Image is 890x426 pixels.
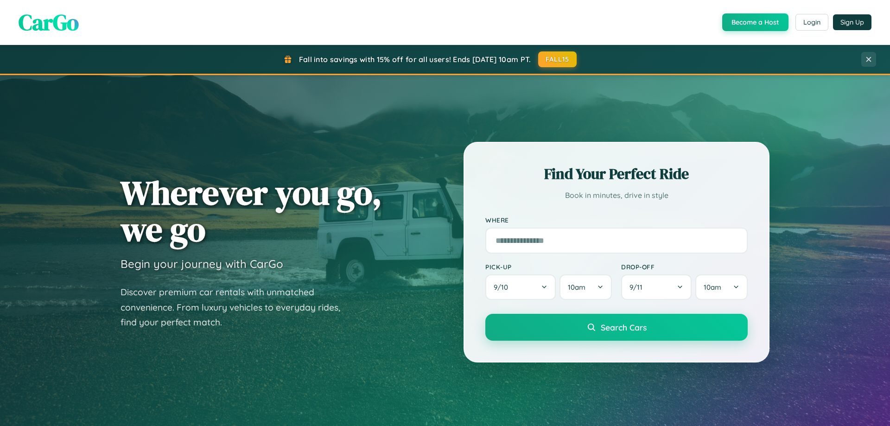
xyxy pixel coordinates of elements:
[485,216,748,224] label: Where
[299,55,531,64] span: Fall into savings with 15% off for all users! Ends [DATE] 10am PT.
[629,283,647,292] span: 9 / 11
[795,14,828,31] button: Login
[485,263,612,271] label: Pick-up
[559,274,612,300] button: 10am
[695,274,748,300] button: 10am
[485,164,748,184] h2: Find Your Perfect Ride
[121,257,283,271] h3: Begin your journey with CarGo
[19,7,79,38] span: CarGo
[121,174,382,248] h1: Wherever you go, we go
[601,322,647,332] span: Search Cars
[621,263,748,271] label: Drop-off
[833,14,871,30] button: Sign Up
[568,283,585,292] span: 10am
[485,189,748,202] p: Book in minutes, drive in style
[485,314,748,341] button: Search Cars
[704,283,721,292] span: 10am
[485,274,556,300] button: 9/10
[621,274,692,300] button: 9/11
[722,13,788,31] button: Become a Host
[121,285,352,330] p: Discover premium car rentals with unmatched convenience. From luxury vehicles to everyday rides, ...
[494,283,513,292] span: 9 / 10
[538,51,577,67] button: FALL15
